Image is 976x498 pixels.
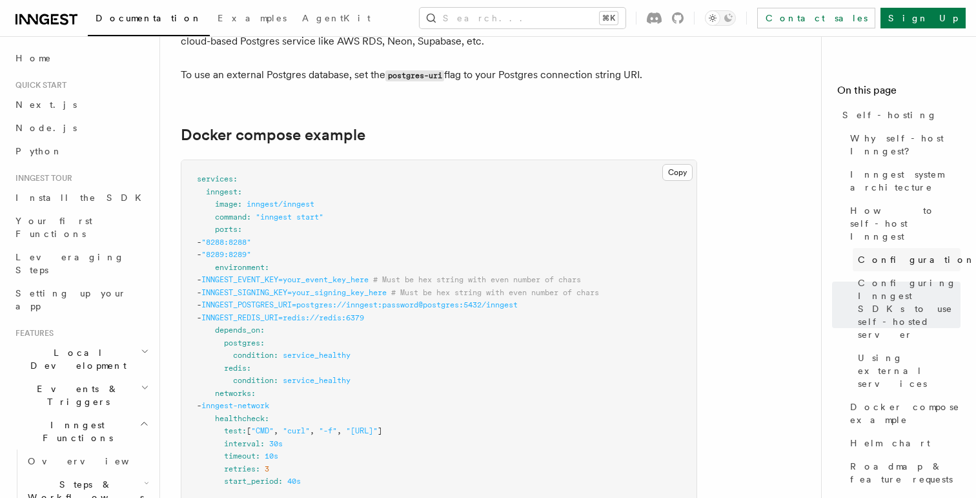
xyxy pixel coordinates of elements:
span: INNGEST_EVENT_KEY=your_event_key_here [201,275,369,284]
span: "8288:8288" [201,238,251,247]
button: Inngest Functions [10,413,152,450]
span: Inngest system architecture [850,168,961,194]
span: : [265,263,269,272]
a: Overview [23,450,152,473]
span: : [260,338,265,348]
button: Events & Triggers [10,377,152,413]
code: postgres-uri [385,70,444,81]
span: interval [224,439,260,448]
span: Quick start [10,80,66,90]
span: "8289:8289" [201,250,251,259]
span: start_period [224,477,278,486]
span: : [247,364,251,373]
span: Install the SDK [15,192,149,203]
span: "inngest start" [256,213,323,222]
a: Helm chart [845,431,961,455]
span: redis [224,364,247,373]
a: Contact sales [757,8,875,28]
span: 30s [269,439,283,448]
span: , [310,426,314,435]
span: [ [247,426,251,435]
span: Events & Triggers [10,382,141,408]
span: INNGEST_REDIS_URI=redis://redis:6379 [201,313,364,322]
span: inngest/inngest [247,200,314,209]
span: : [256,464,260,473]
span: Examples [218,13,287,23]
span: Next.js [15,99,77,110]
a: Sign Up [880,8,966,28]
span: test [224,426,242,435]
button: Local Development [10,341,152,377]
span: Docker compose example [850,400,961,426]
span: : [238,187,242,196]
span: Roadmap & feature requests [850,460,961,486]
a: Roadmap & feature requests [845,455,961,491]
a: Configuration [853,248,961,271]
span: Using external services [858,351,961,390]
span: ] [378,426,382,435]
span: : [233,174,238,183]
span: : [274,376,278,385]
span: : [274,351,278,360]
span: Python [15,146,63,156]
span: 3 [265,464,269,473]
span: Your first Functions [15,216,92,239]
span: inngest-network [201,401,269,410]
span: Inngest tour [10,173,72,183]
span: INNGEST_POSTGRES_URI=postgres://inngest:password@postgres:5432/inngest [201,300,518,309]
span: "-f" [319,426,337,435]
span: Leveraging Steps [15,252,125,275]
span: Overview [28,456,161,466]
a: Configuring Inngest SDKs to use self-hosted server [853,271,961,346]
span: depends_on [215,326,260,335]
a: Documentation [88,4,210,36]
span: How to self-host Inngest [850,204,961,243]
span: timeout [224,451,256,461]
span: : [265,414,269,423]
span: : [260,326,265,335]
kbd: ⌘K [600,12,618,25]
span: Features [10,328,54,338]
a: Home [10,47,152,70]
span: 40s [287,477,301,486]
span: networks [215,389,251,398]
button: Search...⌘K [420,8,625,28]
span: healthcheck [215,414,265,423]
span: postgres [224,338,260,348]
p: To use an external Postgres database, set the flag to your Postgres connection string URI. [181,66,697,85]
span: environment [215,263,265,272]
span: "[URL]" [346,426,378,435]
span: , [274,426,278,435]
span: retries [224,464,256,473]
span: services [197,174,233,183]
a: Self-hosting [837,103,961,127]
a: Next.js [10,93,152,116]
span: : [256,451,260,461]
span: - [197,238,201,247]
span: # Must be hex string with even number of chars [391,288,599,297]
span: : [238,225,242,234]
span: Node.js [15,123,77,133]
span: service_healthy [283,376,351,385]
a: Node.js [10,116,152,140]
span: Setting up your app [15,288,127,311]
a: Inngest system architecture [845,163,961,199]
span: Why self-host Inngest? [850,132,961,158]
span: Home [15,52,52,65]
button: Copy [662,164,693,181]
span: condition [233,351,274,360]
a: Setting up your app [10,282,152,318]
span: Documentation [96,13,202,23]
a: Your first Functions [10,209,152,245]
span: Self-hosting [842,109,937,121]
span: Local Development [10,346,141,372]
span: # Must be hex string with even number of chars [373,275,581,284]
span: : [278,477,283,486]
span: : [242,426,247,435]
span: Inngest Functions [10,419,139,444]
span: Configuration [858,253,975,266]
a: How to self-host Inngest [845,199,961,248]
span: ports [215,225,238,234]
span: - [197,275,201,284]
span: image [215,200,238,209]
